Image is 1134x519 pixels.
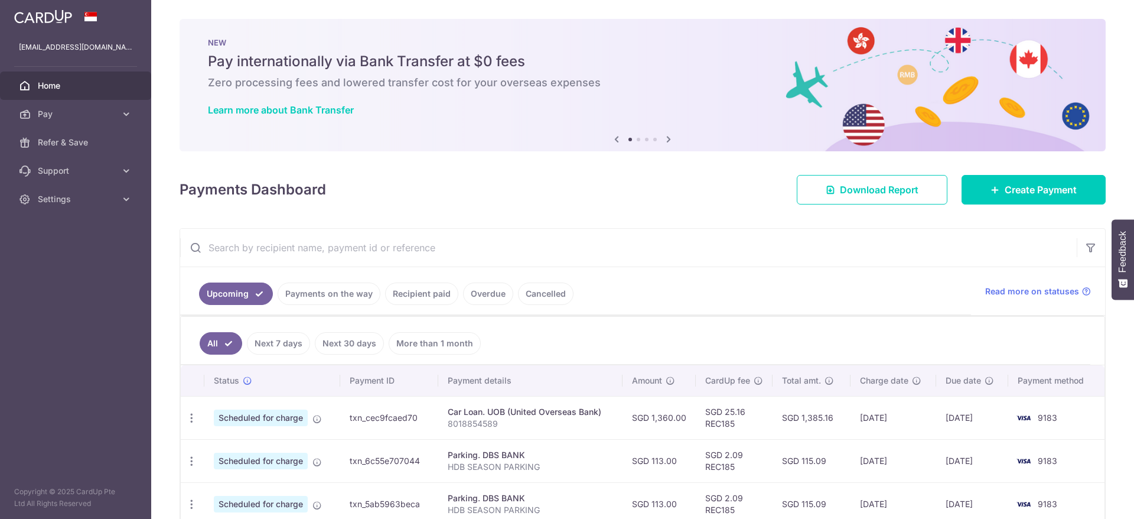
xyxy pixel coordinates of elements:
[180,229,1077,267] input: Search by recipient name, payment id or reference
[1117,231,1128,273] span: Feedback
[448,492,613,504] div: Parking. DBS BANK
[1012,497,1035,511] img: Bank Card
[985,286,1091,297] a: Read more on statuses
[448,461,613,473] p: HDB SEASON PARKING
[208,52,1077,71] h5: Pay internationally via Bank Transfer at $0 fees
[340,439,438,482] td: txn_6c55e707044
[214,496,308,512] span: Scheduled for charge
[199,283,273,305] a: Upcoming
[985,286,1079,297] span: Read more on statuses
[208,38,1077,47] p: NEW
[463,283,513,305] a: Overdue
[340,365,438,396] th: Payment ID
[860,375,908,387] span: Charge date
[1038,456,1057,466] span: 9183
[623,439,696,482] td: SGD 113.00
[208,76,1077,90] h6: Zero processing fees and lowered transfer cost for your overseas expenses
[448,449,613,461] div: Parking. DBS BANK
[1012,454,1035,468] img: Bank Card
[1012,411,1035,425] img: Bank Card
[385,283,458,305] a: Recipient paid
[1038,499,1057,509] span: 9183
[200,332,242,355] a: All
[696,439,773,482] td: SGD 2.09 REC185
[850,396,937,439] td: [DATE]
[773,439,850,482] td: SGD 115.09
[180,19,1106,151] img: Bank transfer banner
[278,283,380,305] a: Payments on the way
[14,9,72,24] img: CardUp
[696,396,773,439] td: SGD 25.16 REC185
[448,504,613,516] p: HDB SEASON PARKING
[518,283,573,305] a: Cancelled
[840,183,918,197] span: Download Report
[315,332,384,355] a: Next 30 days
[19,41,132,53] p: [EMAIL_ADDRESS][DOMAIN_NAME]
[782,375,821,387] span: Total amt.
[448,418,613,430] p: 8018854589
[38,165,116,177] span: Support
[208,104,354,116] a: Learn more about Bank Transfer
[180,179,326,200] h4: Payments Dashboard
[936,396,1008,439] td: [DATE]
[850,439,937,482] td: [DATE]
[1038,413,1057,423] span: 9183
[38,193,116,205] span: Settings
[797,175,947,205] a: Download Report
[773,396,850,439] td: SGD 1,385.16
[1060,484,1122,513] iframe: Opens a widget where you can find more information
[438,365,623,396] th: Payment details
[38,108,116,120] span: Pay
[1112,219,1134,300] button: Feedback - Show survey
[1005,183,1077,197] span: Create Payment
[946,375,981,387] span: Due date
[632,375,662,387] span: Amount
[214,410,308,426] span: Scheduled for charge
[38,137,116,148] span: Refer & Save
[389,332,481,355] a: More than 1 month
[623,396,696,439] td: SGD 1,360.00
[340,396,438,439] td: txn_cec9fcaed70
[962,175,1106,205] a: Create Payment
[1008,365,1104,396] th: Payment method
[38,80,116,92] span: Home
[448,406,613,418] div: Car Loan. UOB (United Overseas Bank)
[936,439,1008,482] td: [DATE]
[214,453,308,469] span: Scheduled for charge
[214,375,239,387] span: Status
[247,332,310,355] a: Next 7 days
[705,375,750,387] span: CardUp fee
